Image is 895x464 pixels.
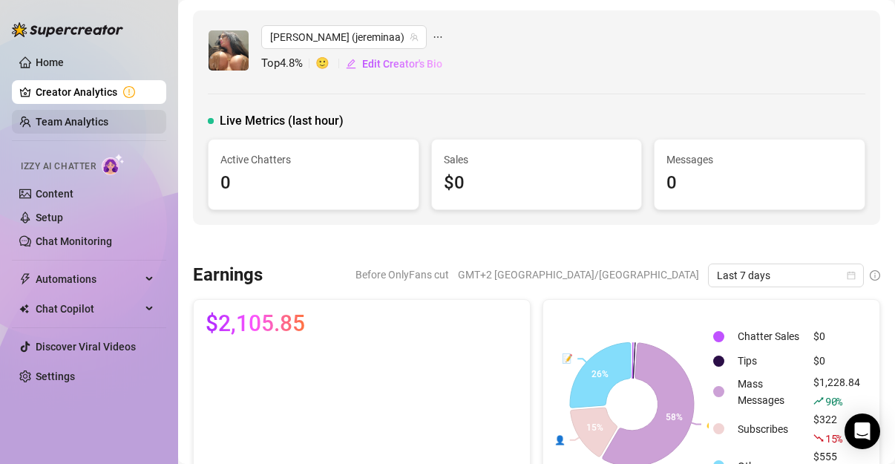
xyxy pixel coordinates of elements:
[444,151,630,168] span: Sales
[36,80,154,104] a: Creator Analytics exclamation-circle
[21,160,96,174] span: Izzy AI Chatter
[19,304,29,314] img: Chat Copilot
[206,312,305,336] span: $2,105.85
[813,396,824,406] span: rise
[813,411,860,447] div: $322
[36,116,108,128] a: Team Analytics
[36,341,136,353] a: Discover Viral Videos
[410,33,419,42] span: team
[732,374,807,410] td: Mass Messages
[220,112,344,130] span: Live Metrics (last hour)
[813,433,824,443] span: fall
[346,59,356,69] span: edit
[554,434,565,445] text: 👤
[706,418,717,429] text: 💰
[193,264,263,287] h3: Earnings
[209,30,249,71] img: Mina
[825,394,842,408] span: 90 %
[666,169,853,197] div: 0
[813,374,860,410] div: $1,228.84
[270,26,418,48] span: Mina (jereminaa)
[345,52,443,76] button: Edit Creator's Bio
[355,264,449,286] span: Before OnlyFans cut
[36,370,75,382] a: Settings
[102,154,125,175] img: AI Chatter
[36,56,64,68] a: Home
[717,264,855,287] span: Last 7 days
[220,151,407,168] span: Active Chatters
[433,25,443,49] span: ellipsis
[220,169,407,197] div: 0
[36,297,141,321] span: Chat Copilot
[444,169,630,197] div: $0
[36,267,141,291] span: Automations
[315,55,345,73] span: 🙂
[732,350,807,373] td: Tips
[847,271,856,280] span: calendar
[732,325,807,348] td: Chatter Sales
[12,22,123,37] img: logo-BBDzfeDw.svg
[458,264,699,286] span: GMT+2 [GEOGRAPHIC_DATA]/[GEOGRAPHIC_DATA]
[813,328,860,344] div: $0
[362,58,442,70] span: Edit Creator's Bio
[666,151,853,168] span: Messages
[870,270,880,281] span: info-circle
[19,273,31,285] span: thunderbolt
[732,411,807,447] td: Subscribes
[261,55,315,73] span: Top 4.8 %
[36,188,73,200] a: Content
[36,235,112,247] a: Chat Monitoring
[36,212,63,223] a: Setup
[845,414,880,449] div: Open Intercom Messenger
[813,353,860,369] div: $0
[562,353,573,364] text: 📝
[825,431,842,445] span: 15 %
